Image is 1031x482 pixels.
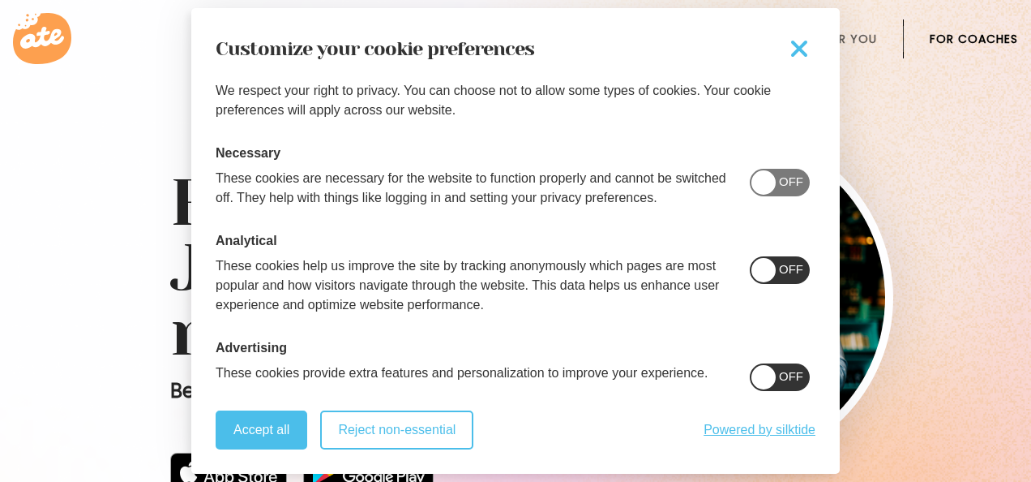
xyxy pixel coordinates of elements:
[170,378,624,404] p: Be Mindful with Ate
[704,423,815,437] a: Get this banner for free
[216,39,534,58] h1: Customize your cookie preferences
[930,32,1018,45] a: For Coaches
[216,256,730,315] p: These cookies help us improve the site by tracking anonymously which pages are most popular and h...
[779,262,803,276] span: Off
[216,234,277,248] legend: Analytical
[822,32,877,45] a: For You
[783,32,815,65] button: Toggle preferences
[779,174,803,188] span: Off
[779,369,803,383] span: Off
[216,81,815,120] p: We respect your right to privacy. You can choose not to allow some types of cookies. Your cookie ...
[216,146,280,161] legend: Necessary
[170,170,861,365] h1: Food Journaling made easy.
[216,411,307,450] button: Accept all cookies
[216,364,708,383] p: These cookies provide extra features and personalization to improve your experience.
[320,411,473,450] button: Reject non-essential
[216,341,287,355] legend: Advertising
[216,169,730,208] p: These cookies are necessary for the website to function properly and cannot be switched off. They...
